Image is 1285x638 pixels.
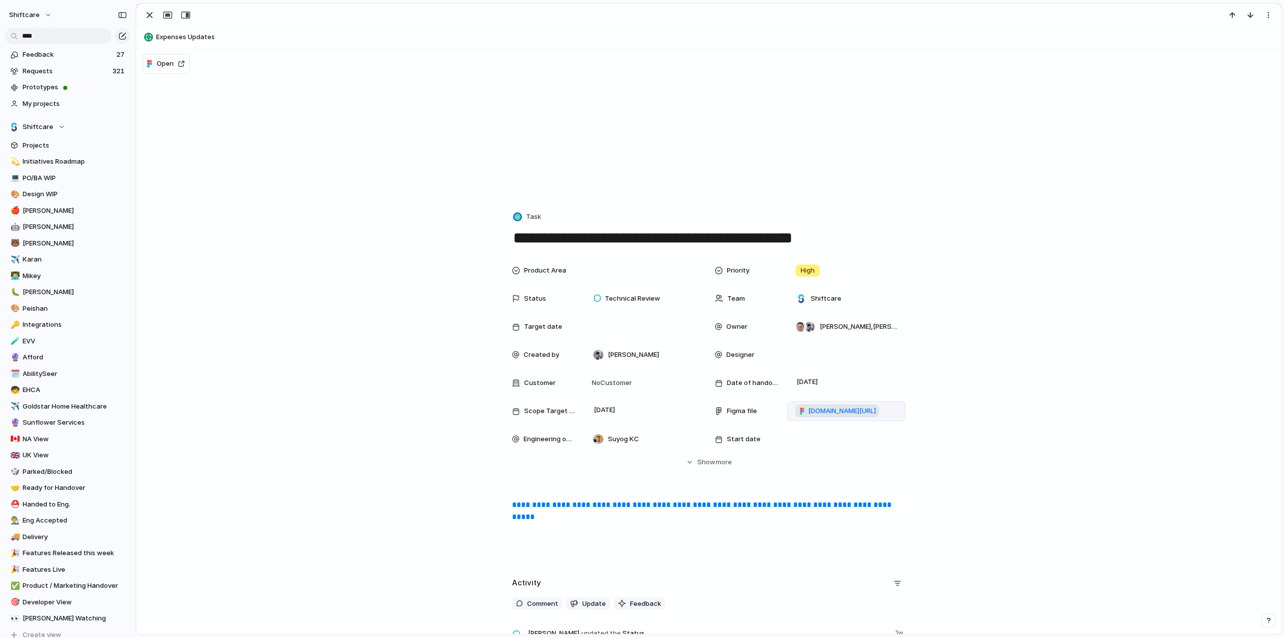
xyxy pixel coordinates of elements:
a: Feedback27 [5,47,131,62]
span: UK View [23,450,127,460]
button: Update [566,597,610,610]
button: 🇨🇦 [9,434,19,444]
span: Parked/Blocked [23,467,127,477]
button: 🔑 [9,320,19,330]
span: Engineering owner [524,434,576,444]
a: 👨‍🏭Eng Accepted [5,513,131,528]
span: Status [524,294,546,304]
span: Target date [524,322,562,332]
a: 👀[PERSON_NAME] Watching [5,611,131,626]
span: EHCA [23,385,127,395]
a: Prototypes [5,80,131,95]
a: 🧪EVV [5,334,131,349]
span: Developer View [23,597,127,607]
span: My projects [23,99,127,109]
span: Features Live [23,565,127,575]
span: Designer [726,350,754,360]
div: 🐛 [11,287,18,298]
a: 🧒EHCA [5,382,131,398]
span: Delivery [23,532,127,542]
div: 🇬🇧 [11,450,18,461]
span: EVV [23,336,127,346]
span: [PERSON_NAME] [608,350,659,360]
span: Ready for Handover [23,483,127,493]
h2: Activity [512,577,541,589]
button: Task [511,210,544,224]
span: Technical Review [605,294,660,304]
a: 🐛[PERSON_NAME] [5,285,131,300]
button: 🚚 [9,532,19,542]
div: 🧒 [11,385,18,396]
a: ⛑️Handed to Eng. [5,497,131,512]
span: [PERSON_NAME] [23,206,127,216]
button: 🧪 [9,336,19,346]
a: 🎯Developer View [5,595,131,610]
button: 🔮 [9,418,19,428]
div: 🎲Parked/Blocked [5,464,131,479]
span: Initiatives Roadmap [23,157,127,167]
span: Mikey [23,271,127,281]
div: ✈️ [11,254,18,266]
span: Open [157,59,174,69]
div: 🔑 [11,319,18,331]
button: ✅ [9,581,19,591]
span: Task [526,212,541,222]
button: shiftcare [5,7,57,23]
button: 👨‍🏭 [9,516,19,526]
span: [DATE] [794,376,821,388]
span: Karan [23,254,127,265]
button: 💻 [9,173,19,183]
div: 🚚Delivery [5,530,131,545]
span: Design WIP [23,189,127,199]
div: 🐻[PERSON_NAME] [5,236,131,251]
a: ✅Product / Marketing Handover [5,578,131,593]
div: 🎯 [11,596,18,608]
div: 🎨 [11,303,18,314]
span: [DATE] [591,404,618,416]
span: Created by [524,350,559,360]
a: 💫Initiatives Roadmap [5,154,131,169]
button: 🗓️ [9,369,19,379]
span: Expenses Updates [156,32,1276,42]
div: ✈️ [11,401,18,412]
span: [PERSON_NAME] Watching [23,613,127,623]
button: Feedback [614,597,665,610]
a: Requests321 [5,64,131,79]
button: ⛑️ [9,499,19,509]
a: ✈️Goldstar Home Healthcare [5,399,131,414]
button: 🇬🇧 [9,450,19,460]
span: Feedback [23,50,113,60]
span: PO/BA WIP [23,173,127,183]
button: 🤖 [9,222,19,232]
a: [DOMAIN_NAME][URL] [796,405,879,418]
a: 🎉Features Released this week [5,546,131,561]
span: 27 [116,50,126,60]
span: Peishan [23,304,127,314]
span: Product / Marketing Handover [23,581,127,591]
span: Owner [726,322,747,332]
span: Update [582,599,606,609]
div: 💻PO/BA WIP [5,171,131,186]
button: 🧒 [9,385,19,395]
span: Prototypes [23,82,127,92]
span: Shiftcare [811,294,841,304]
button: 🎨 [9,304,19,314]
span: Start date [727,434,760,444]
a: 🎨Design WIP [5,187,131,202]
div: 🔮 [11,352,18,363]
a: 👨‍💻Mikey [5,269,131,284]
span: AbilitySeer [23,369,127,379]
a: 🔑Integrations [5,317,131,332]
div: 💻 [11,172,18,184]
span: Handed to Eng. [23,499,127,509]
span: Product Area [524,266,566,276]
a: 🔮Afford [5,350,131,365]
div: 🚚 [11,531,18,543]
span: High [801,266,815,276]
